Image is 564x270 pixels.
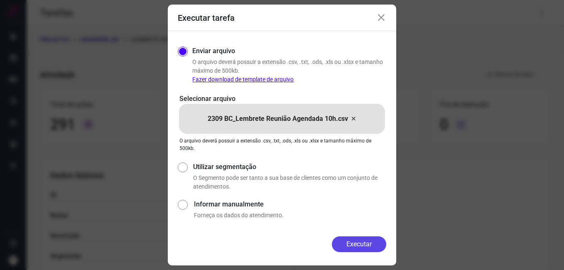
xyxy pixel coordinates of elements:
label: Utilizar segmentação [193,162,386,172]
h3: Executar tarefa [178,13,235,23]
p: 2309 BC_Lembrete Reunião Agendada 10h.csv [208,114,348,124]
p: O Segmento pode ser tanto a sua base de clientes como um conjunto de atendimentos. [193,174,386,191]
a: Fazer download de template de arquivo [192,76,294,83]
label: Informar manualmente [194,199,386,209]
button: Executar [332,236,386,252]
p: Selecionar arquivo [179,94,385,104]
p: O arquivo deverá possuir a extensão .csv, .txt, .ods, .xls ou .xlsx e tamanho máximo de 500kb. [192,58,386,84]
p: Forneça os dados do atendimento. [194,211,386,220]
label: Enviar arquivo [192,46,235,56]
p: O arquivo deverá possuir a extensão .csv, .txt, .ods, .xls ou .xlsx e tamanho máximo de 500kb. [179,137,385,152]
